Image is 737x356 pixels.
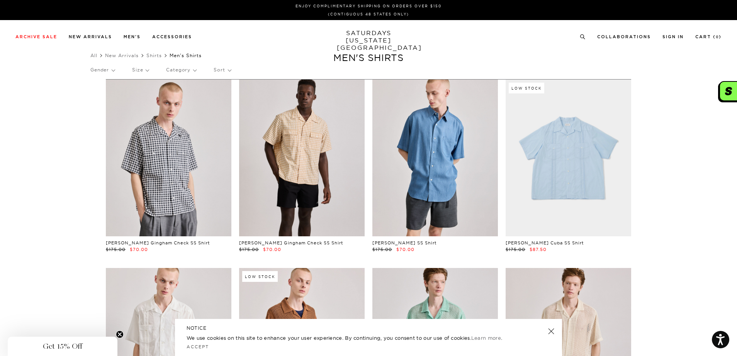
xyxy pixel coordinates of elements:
[69,35,112,39] a: New Arrivals
[8,337,117,356] div: Get 15% OffClose teaser
[90,53,97,58] a: All
[43,342,82,351] span: Get 15% Off
[15,35,57,39] a: Archive Sale
[239,240,343,246] a: [PERSON_NAME] Gingham Check SS Shirt
[106,240,210,246] a: [PERSON_NAME] Gingham Check SS Shirt
[132,61,149,79] p: Size
[130,247,148,252] span: $70.00
[116,331,124,338] button: Close teaser
[506,247,525,252] span: $175.00
[19,11,718,17] p: (Contiguous 48 States Only)
[597,35,651,39] a: Collaborations
[90,61,115,79] p: Gender
[337,29,401,51] a: SATURDAYS[US_STATE][GEOGRAPHIC_DATA]
[124,35,141,39] a: Men's
[506,240,584,246] a: [PERSON_NAME] Cuba SS Shirt
[152,35,192,39] a: Accessories
[166,61,196,79] p: Category
[471,335,501,341] a: Learn more
[187,334,523,342] p: We use cookies on this site to enhance your user experience. By continuing, you consent to our us...
[214,61,231,79] p: Sort
[242,271,278,282] div: Low Stock
[19,3,718,9] p: Enjoy Complimentary Shipping on Orders Over $150
[396,247,414,252] span: $70.00
[509,83,544,93] div: Low Stock
[695,35,722,39] a: Cart (0)
[662,35,684,39] a: Sign In
[106,247,126,252] span: $175.00
[716,36,719,39] small: 0
[187,325,550,332] h5: NOTICE
[170,53,202,58] span: Men's Shirts
[146,53,162,58] a: Shirts
[372,247,392,252] span: $175.00
[263,247,281,252] span: $70.00
[239,247,259,252] span: $175.00
[187,344,209,349] a: Accept
[372,240,436,246] a: [PERSON_NAME] SS Shirt
[530,247,547,252] span: $87.50
[105,53,139,58] a: New Arrivals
